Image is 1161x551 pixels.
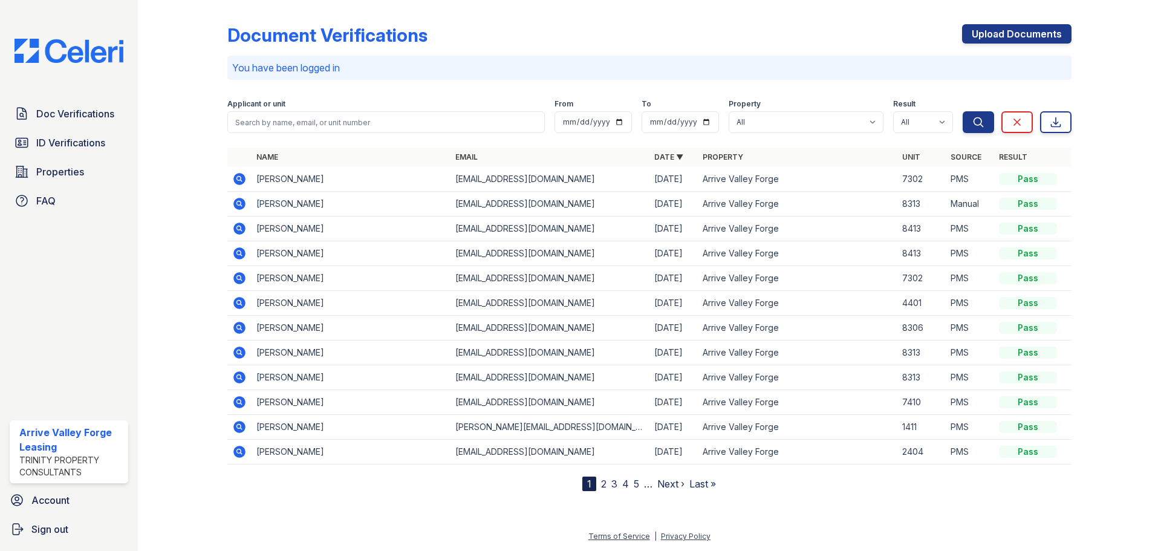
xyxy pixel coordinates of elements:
td: 7302 [897,266,946,291]
td: PMS [946,365,994,390]
td: [PERSON_NAME] [252,217,450,241]
td: [DATE] [649,266,698,291]
a: 5 [634,478,639,490]
td: PMS [946,341,994,365]
td: [PERSON_NAME] [252,167,450,192]
a: Date ▼ [654,152,683,161]
td: 2404 [897,440,946,465]
div: Pass [999,297,1057,309]
td: 8313 [897,192,946,217]
td: PMS [946,440,994,465]
label: Result [893,99,915,109]
td: Arrive Valley Forge [698,316,897,341]
span: FAQ [36,194,56,208]
img: CE_Logo_Blue-a8612792a0a2168367f1c8372b55b34899dd931a85d93a1a3d3e32e68fde9ad4.png [5,39,133,63]
td: Arrive Valley Forge [698,192,897,217]
td: [DATE] [649,440,698,465]
div: Pass [999,247,1057,259]
div: Pass [999,446,1057,458]
div: Document Verifications [227,24,428,46]
td: [EMAIL_ADDRESS][DOMAIN_NAME] [450,316,649,341]
a: Next › [657,478,685,490]
span: ID Verifications [36,135,105,150]
td: [PERSON_NAME] [252,291,450,316]
td: [DATE] [649,341,698,365]
div: Pass [999,198,1057,210]
td: 8313 [897,341,946,365]
td: [PERSON_NAME][EMAIL_ADDRESS][DOMAIN_NAME] [450,415,649,440]
label: Property [729,99,761,109]
label: Applicant or unit [227,99,285,109]
td: PMS [946,241,994,266]
td: Arrive Valley Forge [698,415,897,440]
td: Arrive Valley Forge [698,341,897,365]
td: 8306 [897,316,946,341]
td: [DATE] [649,390,698,415]
a: Sign out [5,517,133,541]
a: Source [951,152,981,161]
div: Pass [999,173,1057,185]
td: [EMAIL_ADDRESS][DOMAIN_NAME] [450,266,649,291]
td: [PERSON_NAME] [252,365,450,390]
a: Privacy Policy [661,532,711,541]
a: FAQ [10,189,128,213]
td: 7410 [897,390,946,415]
td: PMS [946,217,994,241]
td: Arrive Valley Forge [698,390,897,415]
td: [PERSON_NAME] [252,316,450,341]
td: Arrive Valley Forge [698,217,897,241]
td: [PERSON_NAME] [252,390,450,415]
a: 4 [622,478,629,490]
td: [DATE] [649,291,698,316]
td: PMS [946,390,994,415]
td: [DATE] [649,217,698,241]
td: [EMAIL_ADDRESS][DOMAIN_NAME] [450,440,649,465]
div: Pass [999,272,1057,284]
div: Pass [999,223,1057,235]
a: Unit [902,152,920,161]
a: Doc Verifications [10,102,128,126]
div: Pass [999,421,1057,433]
input: Search by name, email, or unit number [227,111,545,133]
span: Doc Verifications [36,106,114,121]
span: Account [31,493,70,507]
td: 4401 [897,291,946,316]
div: | [654,532,657,541]
td: [PERSON_NAME] [252,415,450,440]
a: Email [455,152,478,161]
a: Last » [689,478,716,490]
td: [EMAIL_ADDRESS][DOMAIN_NAME] [450,291,649,316]
a: Upload Documents [962,24,1072,44]
span: … [644,477,652,491]
div: 1 [582,477,596,491]
td: Arrive Valley Forge [698,365,897,390]
td: [DATE] [649,316,698,341]
td: [PERSON_NAME] [252,192,450,217]
td: Arrive Valley Forge [698,266,897,291]
div: Arrive Valley Forge Leasing [19,425,123,454]
div: Pass [999,396,1057,408]
label: To [642,99,651,109]
div: Trinity Property Consultants [19,454,123,478]
td: [EMAIL_ADDRESS][DOMAIN_NAME] [450,365,649,390]
a: Properties [10,160,128,184]
td: [EMAIL_ADDRESS][DOMAIN_NAME] [450,241,649,266]
td: [PERSON_NAME] [252,440,450,465]
td: PMS [946,415,994,440]
td: Arrive Valley Forge [698,291,897,316]
td: 1411 [897,415,946,440]
a: Result [999,152,1027,161]
td: [PERSON_NAME] [252,241,450,266]
td: [PERSON_NAME] [252,341,450,365]
td: Manual [946,192,994,217]
label: From [554,99,573,109]
span: Sign out [31,522,68,536]
div: Pass [999,322,1057,334]
td: PMS [946,291,994,316]
a: Terms of Service [588,532,650,541]
td: 8413 [897,217,946,241]
td: [DATE] [649,167,698,192]
div: Pass [999,347,1057,359]
td: 8313 [897,365,946,390]
td: [EMAIL_ADDRESS][DOMAIN_NAME] [450,217,649,241]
